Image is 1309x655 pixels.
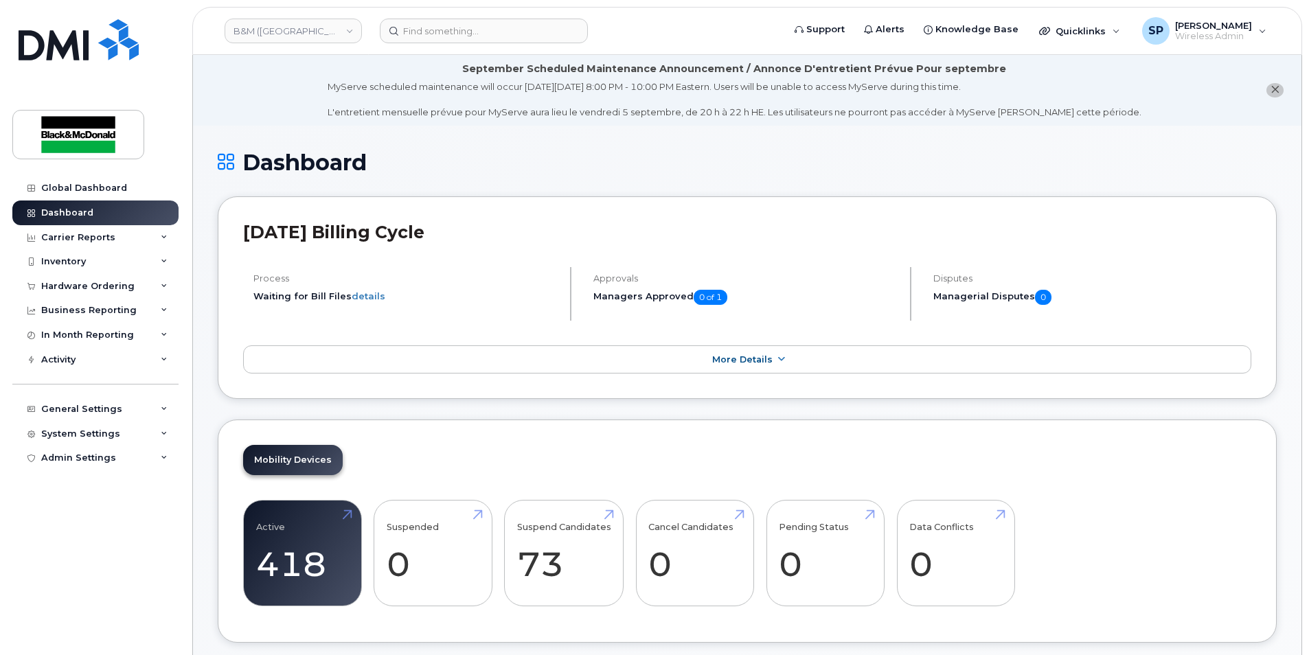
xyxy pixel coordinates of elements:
a: Suspend Candidates 73 [517,508,611,599]
div: MyServe scheduled maintenance will occur [DATE][DATE] 8:00 PM - 10:00 PM Eastern. Users will be u... [328,80,1141,119]
button: close notification [1266,83,1284,97]
h5: Managers Approved [593,290,898,305]
span: 0 of 1 [694,290,727,305]
span: More Details [712,354,773,365]
span: 0 [1035,290,1051,305]
a: Suspended 0 [387,508,479,599]
h4: Process [253,273,558,284]
a: Data Conflicts 0 [909,508,1002,599]
a: Pending Status 0 [779,508,872,599]
div: September Scheduled Maintenance Announcement / Annonce D'entretient Prévue Pour septembre [462,62,1006,76]
h5: Managerial Disputes [933,290,1251,305]
a: Mobility Devices [243,445,343,475]
a: Cancel Candidates 0 [648,508,741,599]
h1: Dashboard [218,150,1277,174]
h4: Approvals [593,273,898,284]
h4: Disputes [933,273,1251,284]
li: Waiting for Bill Files [253,290,558,303]
a: details [352,290,385,301]
h2: [DATE] Billing Cycle [243,222,1251,242]
a: Active 418 [256,508,349,599]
